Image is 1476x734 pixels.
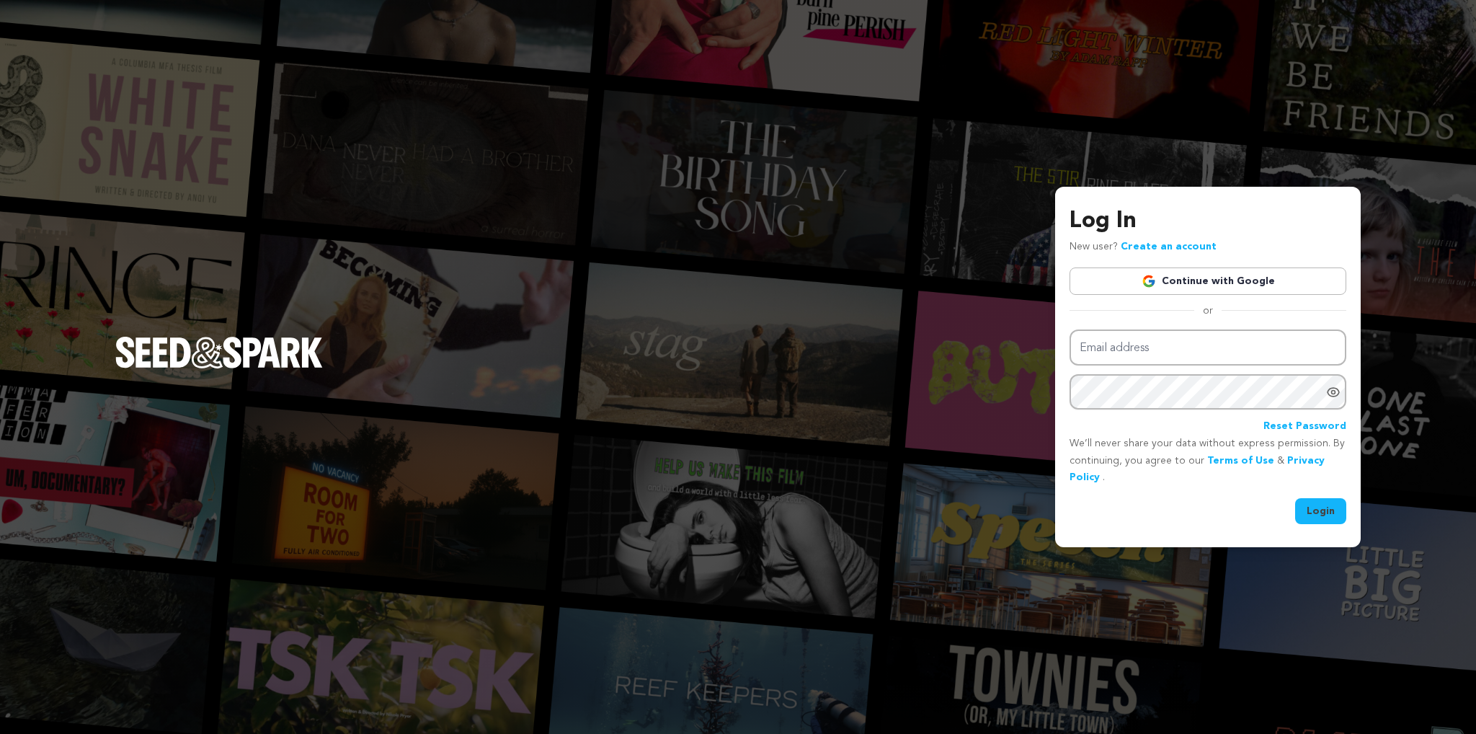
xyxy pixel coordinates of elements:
[1070,239,1217,256] p: New user?
[1295,498,1346,524] button: Login
[1207,456,1274,466] a: Terms of Use
[1070,267,1346,295] a: Continue with Google
[1121,242,1217,252] a: Create an account
[1070,204,1346,239] h3: Log In
[1194,304,1222,318] span: or
[1070,435,1346,487] p: We’ll never share your data without express permission. By continuing, you agree to our & .
[115,337,323,368] img: Seed&Spark Logo
[1263,418,1346,435] a: Reset Password
[1142,274,1156,288] img: Google logo
[115,337,323,397] a: Seed&Spark Homepage
[1070,330,1346,366] input: Email address
[1326,385,1341,399] a: Show password as plain text. Warning: this will display your password on the screen.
